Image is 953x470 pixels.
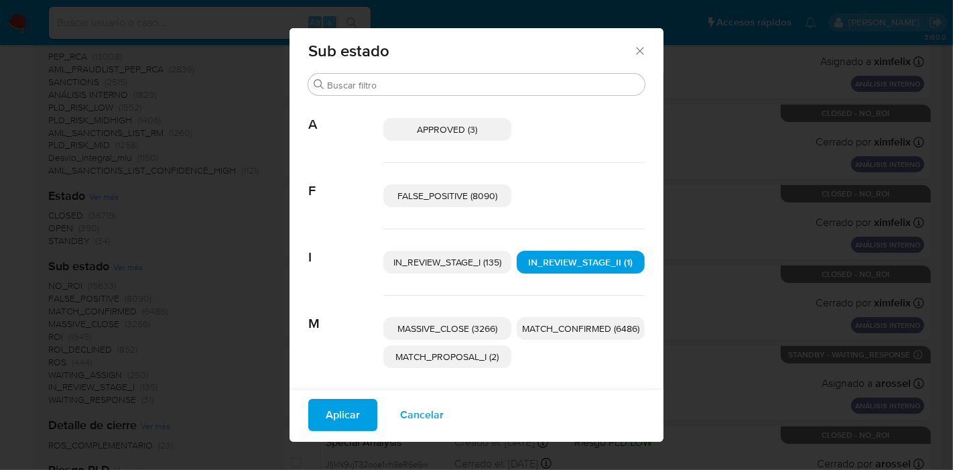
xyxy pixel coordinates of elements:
span: MASSIVE_CLOSE (3266) [397,322,497,335]
span: I [308,229,383,266]
span: APPROVED (3) [418,123,478,136]
div: IN_REVIEW_STAGE_I (135) [383,251,511,274]
span: MATCH_CONFIRMED (6486) [522,322,639,335]
div: MATCH_PROPOSAL_I (2) [383,345,511,368]
span: MATCH_PROPOSAL_I (2) [396,350,499,363]
span: F [308,163,383,199]
button: Cancelar [383,399,461,431]
div: MASSIVE_CLOSE (3266) [383,317,511,340]
span: IN_REVIEW_STAGE_II (1) [529,255,633,269]
button: Buscar [314,79,324,90]
input: Buscar filtro [327,79,639,91]
span: M [308,296,383,332]
span: Sub estado [308,43,633,59]
span: A [308,97,383,133]
span: FALSE_POSITIVE (8090) [397,189,497,202]
span: Aplicar [326,400,360,430]
div: IN_REVIEW_STAGE_II (1) [517,251,645,274]
span: Cancelar [400,400,444,430]
div: APPROVED (3) [383,118,511,141]
span: IN_REVIEW_STAGE_I (135) [393,255,501,269]
button: Aplicar [308,399,377,431]
div: MATCH_CONFIRMED (6486) [517,317,645,340]
button: Cerrar [633,44,645,56]
div: FALSE_POSITIVE (8090) [383,184,511,207]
